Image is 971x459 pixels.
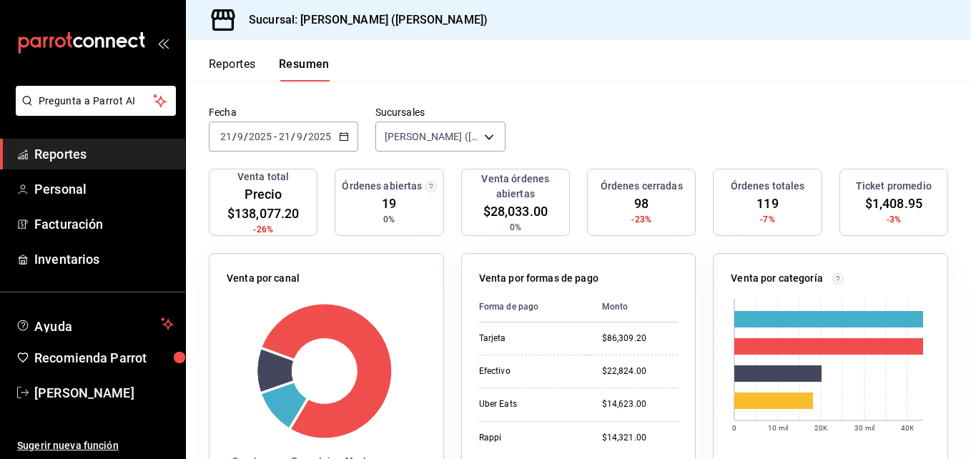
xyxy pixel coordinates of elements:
[34,147,87,162] font: Reportes
[591,292,679,322] th: Monto
[34,315,155,332] span: Ayuda
[253,223,273,236] span: -26%
[383,213,395,226] span: 0%
[602,432,679,444] div: $14,321.00
[209,57,256,71] font: Reportes
[382,194,396,213] span: 19
[479,432,579,444] div: Rappi
[479,365,579,377] div: Efectivo
[16,86,176,116] button: Pregunta a Parrot AI
[274,131,277,142] span: -
[731,179,805,194] h3: Órdenes totales
[39,94,154,109] span: Pregunta a Parrot AI
[602,398,679,410] div: $14,623.00
[17,440,119,451] font: Sugerir nueva función
[342,179,422,194] h3: Órdenes abiertas
[237,131,244,142] input: --
[244,131,248,142] span: /
[479,332,579,345] div: Tarjeta
[601,179,683,194] h3: Órdenes cerradas
[887,213,901,226] span: -3%
[209,107,358,117] label: Fecha
[296,131,303,142] input: --
[602,365,679,377] div: $22,824.00
[237,11,488,29] h3: Sucursal: [PERSON_NAME] ([PERSON_NAME])
[278,131,291,142] input: --
[479,292,591,322] th: Forma de pago
[220,131,232,142] input: --
[756,194,778,213] span: 119
[375,107,506,117] label: Sucursales
[34,217,103,232] font: Facturación
[634,194,649,213] span: 98
[248,131,272,142] input: ----
[34,350,147,365] font: Recomienda Parrot
[209,57,330,82] div: Pestañas de navegación
[34,385,134,400] font: [PERSON_NAME]
[215,184,311,223] span: Precio $138,077.20
[510,221,521,234] span: 0%
[483,202,548,221] span: $28,033.00
[157,37,169,49] button: open_drawer_menu
[10,104,176,119] a: Pregunta a Parrot AI
[901,424,915,432] text: 40K
[479,271,598,286] p: Venta por formas de pago
[34,182,87,197] font: Personal
[468,172,563,202] h3: Venta órdenes abiertas
[279,57,330,82] button: Resumen
[232,131,237,142] span: /
[631,213,651,226] span: -23%
[732,424,736,432] text: 0
[602,332,679,345] div: $86,309.20
[814,424,828,432] text: 20K
[34,252,99,267] font: Inventarios
[237,169,289,184] h3: Venta total
[307,131,332,142] input: ----
[768,424,788,432] text: 10 mil
[865,194,922,213] span: $1,408.95
[303,131,307,142] span: /
[385,129,479,144] span: [PERSON_NAME] ([PERSON_NAME])
[760,213,774,226] span: -7%
[856,179,932,194] h3: Ticket promedio
[291,131,295,142] span: /
[479,398,579,410] div: Uber Eats
[227,271,300,286] p: Venta por canal
[854,424,874,432] text: 30 mil
[731,271,823,286] p: Venta por categoría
